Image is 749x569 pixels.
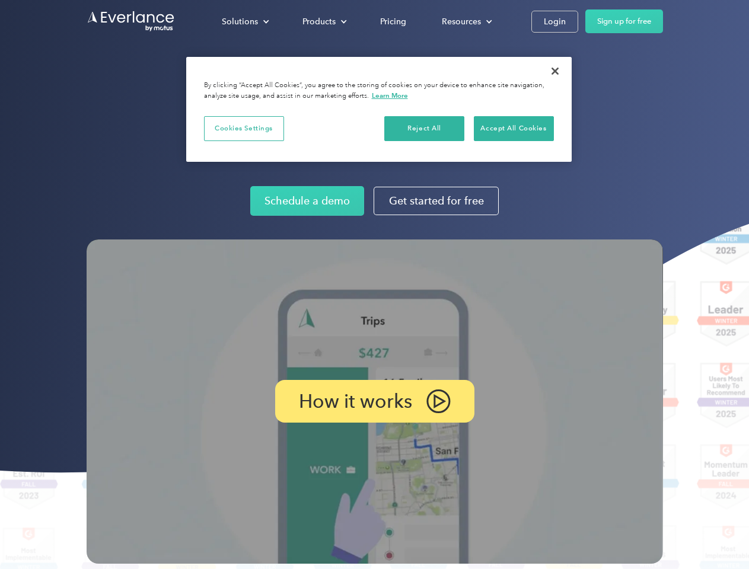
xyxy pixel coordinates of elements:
div: Privacy [186,57,572,162]
div: Solutions [222,14,258,29]
div: By clicking “Accept All Cookies”, you agree to the storing of cookies on your device to enhance s... [204,81,554,101]
a: Get started for free [374,187,499,215]
div: Pricing [380,14,406,29]
a: Schedule a demo [250,186,364,216]
div: Cookie banner [186,57,572,162]
a: Go to homepage [87,10,176,33]
div: Login [544,14,566,29]
p: How it works [299,394,412,408]
a: Pricing [368,11,418,32]
a: More information about your privacy, opens in a new tab [372,91,408,100]
div: Products [302,14,336,29]
button: Close [542,58,568,84]
div: Resources [442,14,481,29]
a: Login [531,11,578,33]
a: Sign up for free [585,9,663,33]
button: Accept All Cookies [474,116,554,141]
button: Reject All [384,116,464,141]
button: Cookies Settings [204,116,284,141]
